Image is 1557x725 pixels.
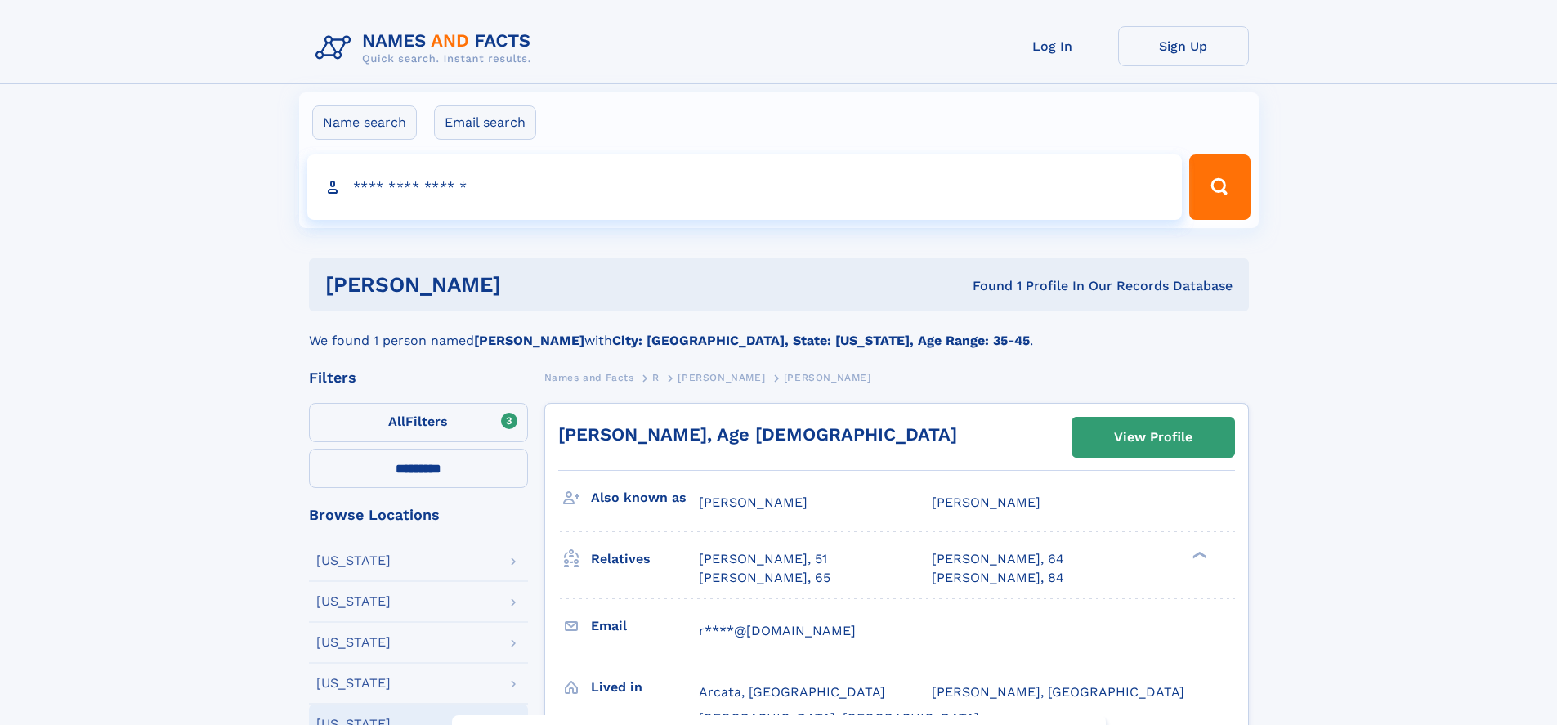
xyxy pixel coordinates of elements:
img: Logo Names and Facts [309,26,544,70]
span: [PERSON_NAME] [678,372,765,383]
a: [PERSON_NAME] [678,367,765,387]
h3: Also known as [591,484,699,512]
a: [PERSON_NAME], 51 [699,550,827,568]
a: [PERSON_NAME], 64 [932,550,1064,568]
a: [PERSON_NAME], 65 [699,569,830,587]
div: ❯ [1188,550,1208,561]
div: Filters [309,370,528,385]
a: View Profile [1072,418,1234,457]
a: Sign Up [1118,26,1249,66]
div: We found 1 person named with . [309,311,1249,351]
span: R [652,372,660,383]
span: Arcata, [GEOGRAPHIC_DATA] [699,684,885,700]
span: [PERSON_NAME] [699,495,808,510]
label: Filters [309,403,528,442]
a: [PERSON_NAME], 84 [932,569,1064,587]
a: Names and Facts [544,367,634,387]
h1: [PERSON_NAME] [325,275,737,295]
button: Search Button [1189,154,1250,220]
span: [PERSON_NAME] [932,495,1040,510]
input: search input [307,154,1183,220]
h3: Relatives [591,545,699,573]
a: [PERSON_NAME], Age [DEMOGRAPHIC_DATA] [558,424,957,445]
a: R [652,367,660,387]
div: [US_STATE] [316,636,391,649]
span: [PERSON_NAME] [784,372,871,383]
label: Email search [434,105,536,140]
div: Browse Locations [309,508,528,522]
div: View Profile [1114,418,1192,456]
b: [PERSON_NAME] [474,333,584,348]
span: All [388,414,405,429]
div: [US_STATE] [316,677,391,690]
h3: Lived in [591,674,699,701]
div: [US_STATE] [316,554,391,567]
b: City: [GEOGRAPHIC_DATA], State: [US_STATE], Age Range: 35-45 [612,333,1030,348]
a: Log In [987,26,1118,66]
div: Found 1 Profile In Our Records Database [736,277,1233,295]
label: Name search [312,105,417,140]
h3: Email [591,612,699,640]
span: [PERSON_NAME], [GEOGRAPHIC_DATA] [932,684,1184,700]
div: [US_STATE] [316,595,391,608]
